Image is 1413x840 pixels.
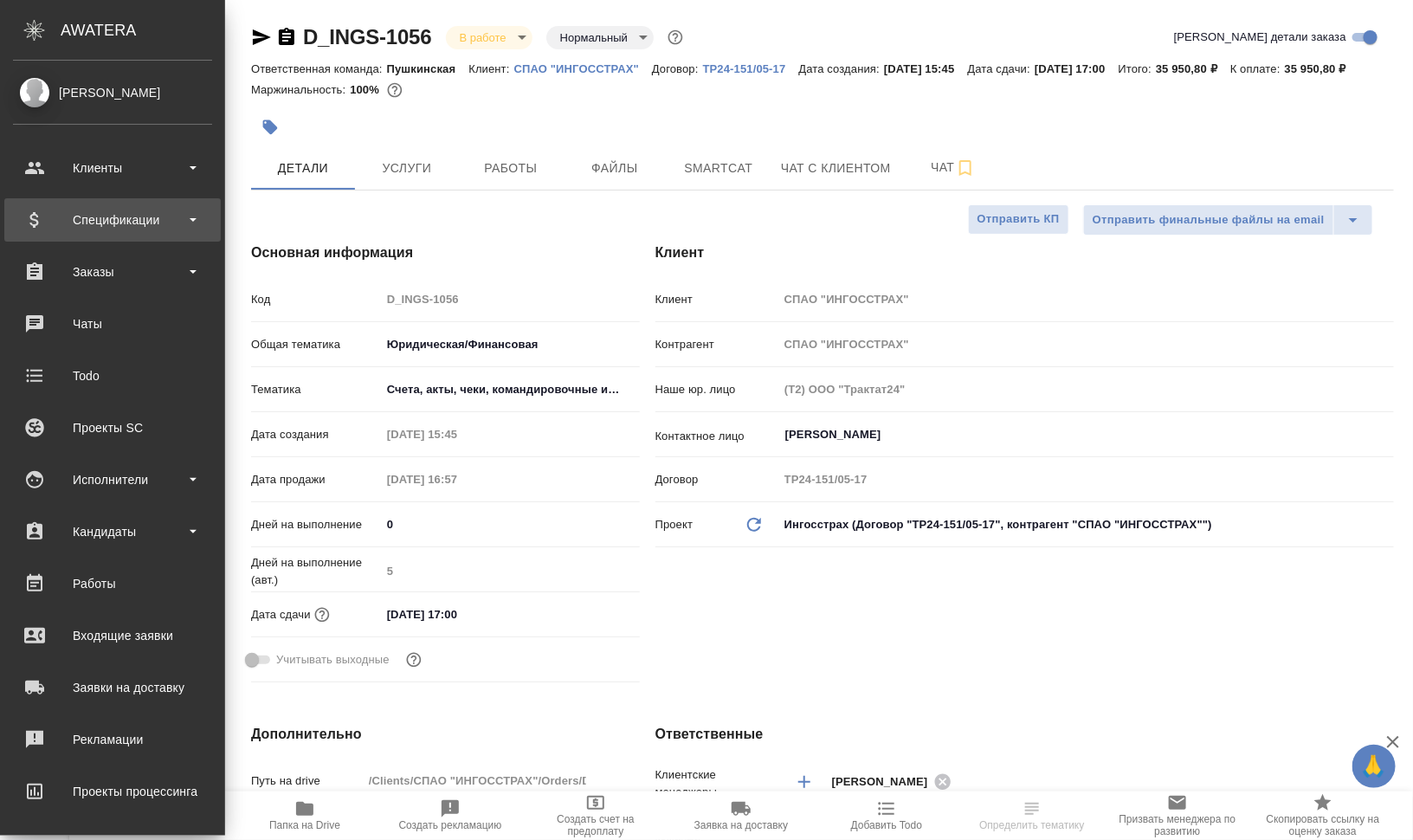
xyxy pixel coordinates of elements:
a: Проекты SC [4,406,221,449]
button: Заявка на доставку [668,792,814,840]
a: СПАО "ИНГОССТРАХ" [514,61,652,75]
button: Скопировать ссылку на оценку заказа [1250,792,1396,840]
p: 100% [350,83,384,96]
p: ТР24-151/05-17 [703,62,799,75]
p: [DATE] 17:00 [1035,62,1119,75]
span: Скопировать ссылку на оценку заказа [1261,813,1385,837]
div: [PERSON_NAME] [13,83,212,102]
div: Юридическая/Финансовая [381,330,641,359]
span: Smartcat [677,158,760,179]
button: Добавить менеджера [784,761,825,803]
a: Заявки на доставку [4,666,221,709]
span: Создать рекламацию [399,819,502,831]
a: Работы [4,562,221,605]
div: Проекты SC [13,415,212,441]
div: Клиенты [13,155,212,181]
a: Входящие заявки [4,614,221,657]
p: Пушкинская [387,62,469,75]
p: Контактное лицо [655,428,778,445]
div: Заказы [13,259,212,285]
div: Исполнители [13,467,212,493]
p: [DATE] 15:45 [884,62,968,75]
span: Определить тематику [979,819,1084,831]
span: Работы [469,158,552,179]
div: В работе [446,26,532,49]
button: Скопировать ссылку для ЯМессенджера [251,27,272,48]
span: Отправить КП [977,210,1060,229]
button: Папка на Drive [232,792,377,840]
button: Создать счет на предоплату [523,792,668,840]
div: Работы [13,571,212,597]
p: Дата сдачи: [968,62,1035,75]
a: Чаты [4,302,221,346]
div: Заявки на доставку [13,675,212,701]
span: Чат с клиентом [781,158,891,179]
div: Todo [13,363,212,389]
span: Создать счет на предоплату [533,813,658,837]
p: Клиент: [468,62,513,75]
button: Если добавить услуги и заполнить их объемом, то дата рассчитается автоматически [311,604,333,626]
div: Проекты процессинга [13,779,212,804]
div: Рекламации [13,727,212,753]
p: Клиентские менеджеры [655,766,778,801]
p: Наше юр. лицо [655,381,778,398]
p: Проект [655,516,694,533]
p: Дата продажи [251,471,381,488]
button: Выбери, если сб и вс нужно считать рабочими днями для выполнения заказа. [403,649,425,671]
span: Чат [912,157,995,178]
p: К оплате: [1230,62,1285,75]
p: Дней на выполнение (авт.) [251,554,381,589]
a: Todo [4,354,221,397]
p: Код [251,291,381,308]
button: Скопировать ссылку [276,27,297,48]
input: Пустое поле [381,422,532,447]
button: Создать рекламацию [377,792,523,840]
input: Пустое поле [381,467,532,492]
div: AWATERA [61,13,225,48]
input: Пустое поле [778,377,1394,402]
p: Итого: [1119,62,1156,75]
div: split button [1083,204,1373,236]
h4: Дополнительно [251,724,586,745]
span: Папка на Drive [269,819,340,831]
p: Ответственная команда: [251,62,387,75]
span: Отправить финальные файлы на email [1093,210,1325,230]
span: [PERSON_NAME] [832,773,939,791]
input: Пустое поле [778,332,1394,357]
p: Дата сдачи [251,606,311,624]
a: Проекты процессинга [4,770,221,813]
div: Ингосстрах (Договор "ТР24-151/05-17", контрагент "СПАО "ИНГОССТРАХ"") [778,510,1394,540]
a: ТР24-151/05-17 [703,61,799,75]
input: Пустое поле [778,467,1394,492]
span: Учитывать выходные [276,651,390,669]
button: Добавить Todo [814,792,959,840]
div: [PERSON_NAME] [832,771,957,792]
button: Призвать менеджера по развитию [1105,792,1250,840]
input: ✎ Введи что-нибудь [381,512,641,537]
p: Договор [655,471,778,488]
p: Клиент [655,291,778,308]
p: Дата создания [251,426,381,443]
input: Пустое поле [381,287,641,312]
p: 35 950,80 ₽ [1285,62,1359,75]
button: В работе [455,30,512,45]
button: Нормальный [555,30,633,45]
button: Добавить тэг [251,108,289,146]
span: Добавить Todo [851,819,922,831]
div: В работе [546,26,654,49]
span: 🙏 [1359,748,1389,785]
button: 0.00 RUB; [384,79,406,101]
span: Файлы [573,158,656,179]
svg: Подписаться [955,158,976,178]
p: Маржинальность: [251,83,350,96]
button: Open [1384,433,1388,436]
div: Входящие заявки [13,623,212,649]
button: Определить тематику [959,792,1105,840]
div: Кандидаты [13,519,212,545]
a: D_INGS-1056 [303,25,432,48]
p: Тематика [251,381,381,398]
input: Пустое поле [363,768,586,793]
p: Дата создания: [799,62,884,75]
button: Отправить КП [968,204,1069,235]
div: Счета, акты, чеки, командировочные и таможенные документы [381,375,641,404]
